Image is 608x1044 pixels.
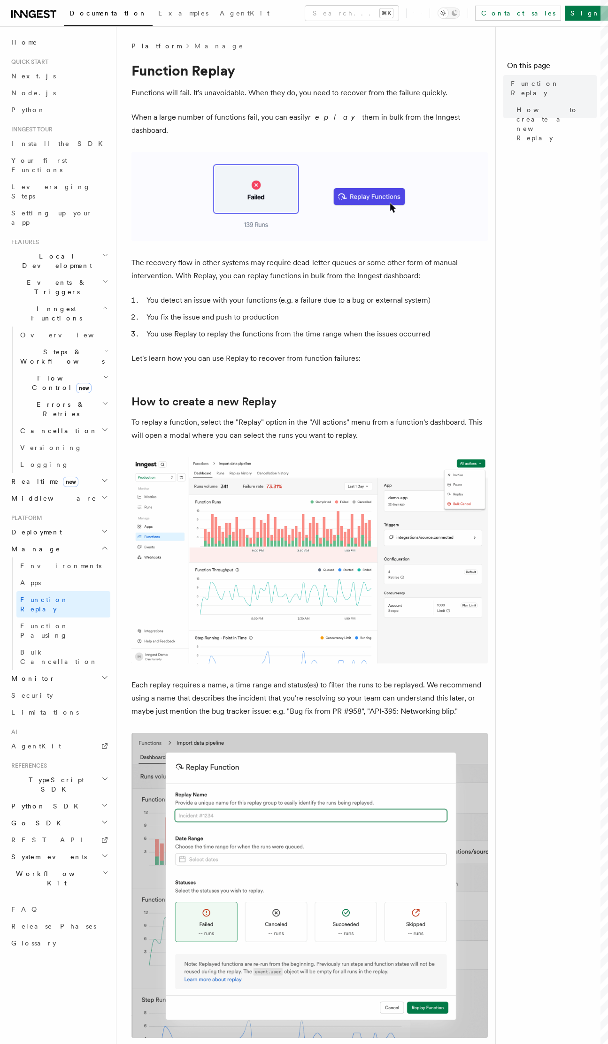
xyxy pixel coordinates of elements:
div: Manage [8,557,110,670]
button: Flow Controlnew [16,370,110,396]
p: Let's learn how you can use Replay to recover from function failures: [131,352,488,365]
a: Setting up your app [8,205,110,231]
span: Bulk Cancellation [20,648,98,665]
kbd: ⌘K [380,8,393,18]
span: AI [8,728,17,736]
span: Workflow Kit [8,869,102,888]
span: Local Development [8,251,102,270]
a: Contact sales [475,6,561,21]
a: Python [8,101,110,118]
button: Toggle dark mode [438,8,460,19]
button: Cancellation [16,422,110,439]
button: Search...⌘K [305,6,399,21]
a: Install the SDK [8,135,110,152]
span: Platform [8,514,42,522]
span: Manage [8,544,61,554]
span: Logging [20,461,69,468]
span: Flow Control [16,373,103,392]
a: Leveraging Steps [8,178,110,205]
li: You use Replay to replay the functions from the time range when the issues occurred [144,328,488,341]
span: Quick start [8,58,48,66]
span: Next.js [11,72,56,80]
span: Python [11,106,46,114]
span: Go SDK [8,818,67,828]
a: Environments [16,557,110,574]
a: Release Phases [8,918,110,935]
span: Realtime [8,477,78,486]
button: Python SDK [8,798,110,815]
button: Middleware [8,490,110,507]
span: Security [11,692,53,699]
em: replay [308,113,362,122]
a: How to create a new Replay [513,101,597,146]
a: Home [8,34,110,51]
h1: Function Replay [131,62,488,79]
a: Overview [16,327,110,343]
span: REST API [11,836,91,844]
button: Workflow Kit [8,865,110,892]
span: Setting up your app [11,209,92,226]
span: Function Replay [511,79,597,98]
p: Each replay requires a name, a time range and status(es) to filter the runs to be replayed. We re... [131,678,488,718]
span: System events [8,852,87,861]
button: Monitor [8,670,110,687]
a: FAQ [8,901,110,918]
span: Leveraging Steps [11,183,91,200]
li: You fix the issue and push to production [144,311,488,324]
span: Versioning [20,444,82,451]
span: Features [8,238,39,246]
a: Apps [16,574,110,591]
li: You detect an issue with your functions (e.g. a failure due to a bug or external system) [144,294,488,307]
span: Platform [131,41,181,51]
span: Python SDK [8,801,84,811]
span: Inngest Functions [8,304,101,323]
button: Events & Triggers [8,274,110,300]
span: Environments [20,562,101,570]
div: Inngest Functions [8,327,110,473]
a: Security [8,687,110,704]
span: Overview [20,331,117,339]
a: Function Replay [16,591,110,617]
span: References [8,762,47,770]
img: Relay graphic [131,152,488,241]
span: Limitations [11,709,79,716]
span: Documentation [69,9,147,17]
span: new [63,477,78,487]
a: Node.js [8,84,110,101]
span: new [76,383,92,393]
button: Inngest Functions [8,300,110,327]
span: Middleware [8,494,97,503]
span: Steps & Workflows [16,347,105,366]
p: When a large number of functions fail, you can easily them in bulk from the Inngest dashboard. [131,111,488,137]
span: Inngest tour [8,126,53,133]
a: Function Replay [507,75,597,101]
a: Versioning [16,439,110,456]
span: Node.js [11,89,56,97]
span: Cancellation [16,426,98,435]
p: Functions will fail. It's unavoidable. When they do, you need to recover from the failure quickly. [131,86,488,99]
button: Realtimenew [8,473,110,490]
button: TypeScript SDK [8,771,110,798]
a: Limitations [8,704,110,721]
span: Examples [158,9,208,17]
h4: On this page [507,60,597,75]
a: Next.js [8,68,110,84]
button: Deployment [8,524,110,541]
button: Errors & Retries [16,396,110,422]
span: Deployment [8,527,62,537]
button: Manage [8,541,110,557]
span: Your first Functions [11,157,67,174]
a: Bulk Cancellation [16,644,110,670]
button: Local Development [8,248,110,274]
a: Manage [194,41,244,51]
a: Documentation [64,3,153,26]
p: To replay a function, select the "Replay" option in the "All actions" menu from a function's dash... [131,416,488,442]
span: Home [11,38,38,47]
span: Apps [20,579,41,587]
img: Replay button in function runs page [131,457,488,663]
span: Events & Triggers [8,278,102,297]
button: Go SDK [8,815,110,831]
span: Install the SDK [11,140,108,147]
a: AgentKit [8,738,110,754]
img: Replay modal form [131,733,488,1038]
